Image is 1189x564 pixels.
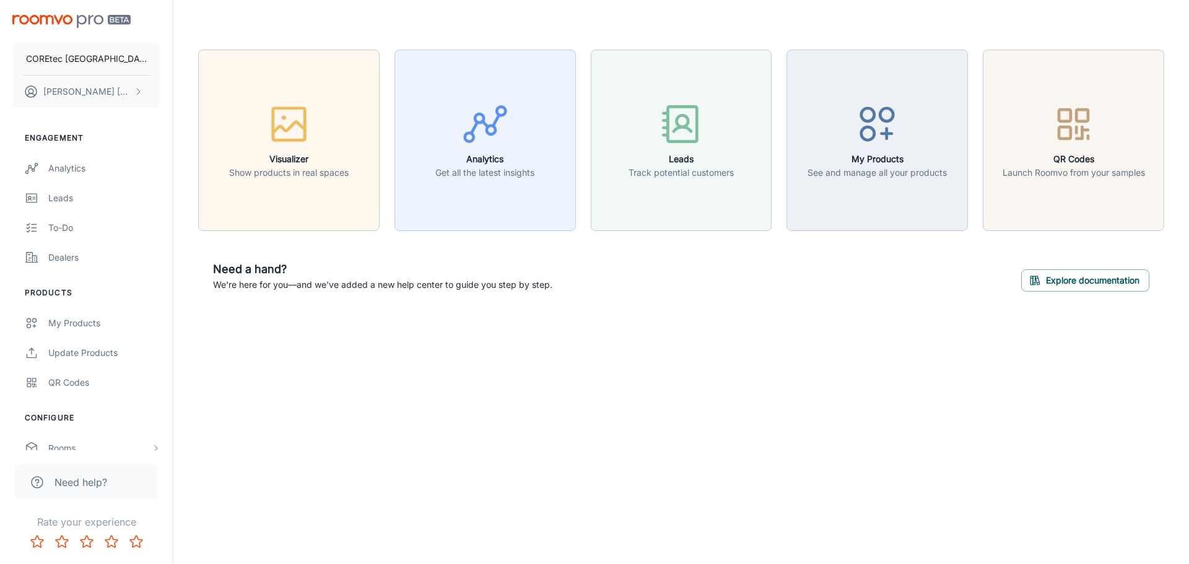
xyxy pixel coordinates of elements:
h6: Visualizer [229,152,349,166]
p: Launch Roomvo from your samples [1003,166,1145,180]
div: Dealers [48,251,160,264]
div: Leads [48,191,160,205]
a: AnalyticsGet all the latest insights [394,133,576,145]
h6: Analytics [435,152,534,166]
div: Analytics [48,162,160,175]
a: LeadsTrack potential customers [591,133,772,145]
button: My ProductsSee and manage all your products [786,50,968,231]
button: AnalyticsGet all the latest insights [394,50,576,231]
p: See and manage all your products [808,166,947,180]
button: COREtec [GEOGRAPHIC_DATA] [12,43,160,75]
p: COREtec [GEOGRAPHIC_DATA] [26,52,147,66]
h6: My Products [808,152,947,166]
button: QR CodesLaunch Roomvo from your samples [983,50,1164,231]
a: Explore documentation [1021,273,1149,285]
button: LeadsTrack potential customers [591,50,772,231]
p: [PERSON_NAME] [PERSON_NAME] [43,85,131,98]
a: My ProductsSee and manage all your products [786,133,968,145]
button: Explore documentation [1021,269,1149,292]
div: To-do [48,221,160,235]
p: We're here for you—and we've added a new help center to guide you step by step. [213,278,552,292]
button: VisualizerShow products in real spaces [198,50,380,231]
img: Roomvo PRO Beta [12,15,131,28]
button: [PERSON_NAME] [PERSON_NAME] [12,76,160,108]
a: QR CodesLaunch Roomvo from your samples [983,133,1164,145]
div: Update Products [48,346,160,360]
p: Show products in real spaces [229,166,349,180]
h6: QR Codes [1003,152,1145,166]
h6: Need a hand? [213,261,552,278]
p: Get all the latest insights [435,166,534,180]
div: My Products [48,316,160,330]
h6: Leads [629,152,734,166]
p: Track potential customers [629,166,734,180]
